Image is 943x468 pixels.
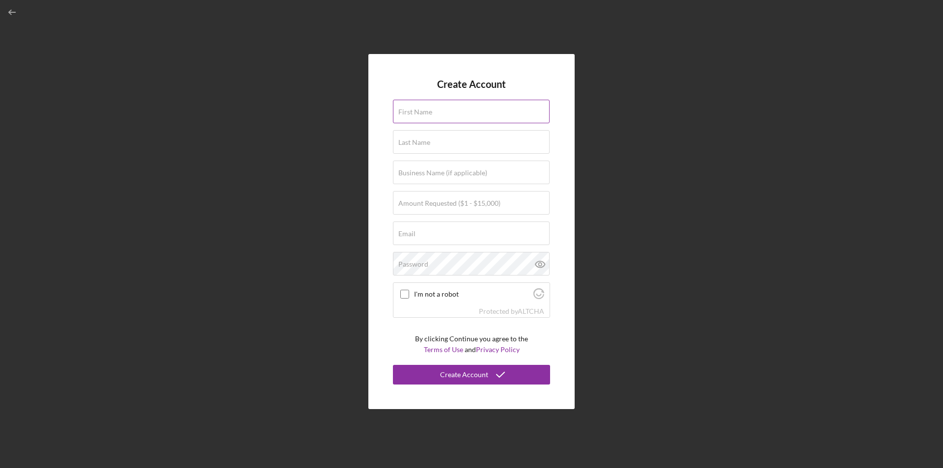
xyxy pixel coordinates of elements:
[440,365,488,385] div: Create Account
[398,169,487,177] label: Business Name (if applicable)
[398,199,500,207] label: Amount Requested ($1 - $15,000)
[398,108,432,116] label: First Name
[415,333,528,356] p: By clicking Continue you agree to the and
[398,138,430,146] label: Last Name
[476,345,520,354] a: Privacy Policy
[518,307,544,315] a: Visit Altcha.org
[398,230,416,238] label: Email
[393,365,550,385] button: Create Account
[398,260,428,268] label: Password
[533,292,544,301] a: Visit Altcha.org
[479,307,544,315] div: Protected by
[437,79,506,90] h4: Create Account
[424,345,463,354] a: Terms of Use
[414,290,530,298] label: I'm not a robot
